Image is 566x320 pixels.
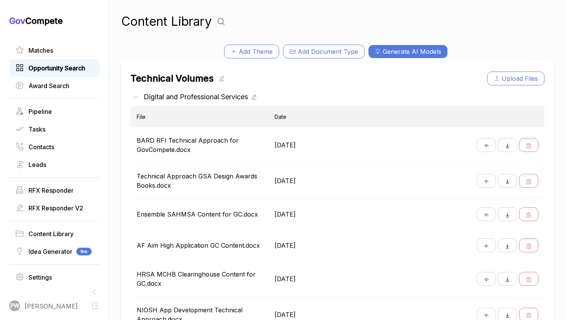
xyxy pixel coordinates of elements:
a: Contacts [15,142,93,152]
button: Add Document Type [283,45,365,58]
a: Tasks [15,125,93,134]
span: Generate AI Models [383,47,441,56]
span: RFX Responder V2 [28,203,83,213]
a: Leads [15,160,93,169]
a: Matches [15,46,93,55]
span: Idea Generator [28,247,72,256]
td: [DATE] [268,261,406,297]
a: Settings [15,273,93,282]
a: Idea GeneratorBeta [15,247,93,256]
a: Content Library [15,229,93,238]
div: Ensemble SAHMSA Content for GC.docx [137,210,262,219]
span: Beta [76,248,92,255]
h2: Technical Volumes [131,72,214,85]
span: Content Library [28,229,74,238]
div: Technical Approach GSA Design Awards Books.docx [137,172,262,190]
h1: Compete [9,15,99,26]
td: [DATE] [268,199,406,230]
span: Pipeline [28,107,52,116]
span: Award Search [28,81,69,90]
a: Award Search [15,81,93,90]
div: HRSA MCHB Clearinghouse Content for GC.docx [137,270,262,288]
td: [DATE] [268,163,406,199]
button: Upload Files [487,72,544,85]
h1: Content Library [121,12,212,31]
span: RFX Responder [28,186,74,195]
div: AF Aim High Application GC Content.docx [137,241,262,250]
a: Pipeline [15,107,93,116]
a: RFX Responder [15,186,93,195]
a: RFX Responder V2 [15,203,93,213]
button: Generate AI Models [368,45,447,58]
span: Matches [28,46,53,55]
span: Opportunity Search [28,63,85,73]
td: [DATE] [268,230,406,261]
span: Leads [28,160,46,169]
th: File [131,106,268,127]
a: Opportunity Search [15,63,93,73]
span: Digital and Professional Services [144,92,248,102]
span: Tasks [28,125,45,134]
td: [DATE] [268,127,406,163]
div: BARD RFI Technical Approach for GovCompete.docx [137,136,262,154]
span: [PERSON_NAME] [25,302,78,311]
button: Add Theme [224,45,279,58]
span: Settings [28,273,52,282]
span: Gov [9,16,25,26]
span: PW [10,302,19,310]
span: Contacts [28,142,54,152]
th: Date [268,106,406,127]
